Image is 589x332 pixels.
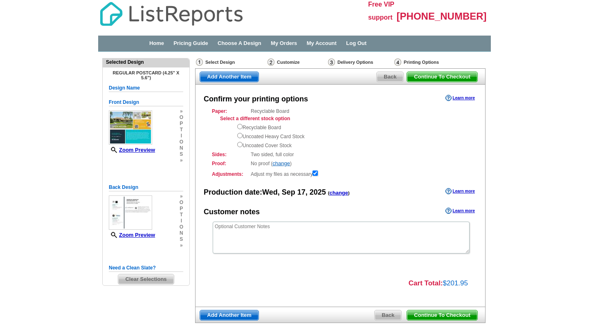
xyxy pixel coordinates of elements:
span: » [180,193,183,200]
a: Home [149,40,164,46]
h5: Design Name [109,84,183,92]
div: Recyclable Board [212,108,469,149]
h5: Back Design [109,184,183,191]
h4: Regular Postcard (4.25" x 5.6") [109,70,183,80]
div: Delivery Options [327,58,393,68]
span: [PHONE_NUMBER] [397,11,487,22]
img: Delivery Options [328,58,335,66]
span: s [180,236,183,242]
a: Choose A Design [218,40,261,46]
span: o [180,139,183,145]
span: t [180,212,183,218]
strong: Proof: [212,160,248,167]
span: n [180,230,183,236]
span: Free VIP support [368,1,394,21]
strong: Adjustments: [212,170,248,178]
div: Confirm your printing options [204,94,308,105]
span: n [180,145,183,151]
span: o [180,114,183,121]
div: Printing Options [393,58,465,68]
span: Continue To Checkout [407,72,477,82]
a: My Account [307,40,337,46]
span: p [180,206,183,212]
img: small-thumb.jpg [109,195,152,230]
span: ( ) [328,191,350,195]
div: Recyclable Board Uncoated Heavy Card Stock Uncoated Cover Stock [237,122,469,149]
a: Zoom Preview [109,147,155,153]
span: Continue To Checkout [407,310,477,320]
div: Customer notes [204,207,260,218]
strong: Select a different stock option [220,116,290,121]
a: Add Another Item [200,72,259,82]
span: » [180,242,183,249]
span: $201.95 [443,279,468,287]
div: Customize [267,58,327,66]
a: Learn more [445,208,475,214]
a: My Orders [271,40,297,46]
span: i [180,218,183,224]
div: Selected Design [103,58,189,66]
span: Back [375,310,401,320]
span: o [180,200,183,206]
span: s [180,151,183,157]
span: 17, [297,188,308,196]
a: Back [376,72,404,82]
span: Wed, [262,188,280,196]
span: Add Another Item [200,310,259,320]
div: Production date: [204,187,350,198]
strong: Sides: [212,151,248,158]
a: change [272,160,290,166]
img: Customize [268,58,274,66]
span: Clear Selections [118,274,173,284]
img: Printing Options & Summary [394,58,401,66]
img: small-thumb.jpg [109,110,152,145]
a: Zoom Preview [109,232,155,238]
a: Log Out [346,40,366,46]
span: » [180,108,183,114]
span: t [180,127,183,133]
span: Sep [282,188,295,196]
a: Add Another Item [200,310,259,321]
a: Learn more [445,188,475,195]
strong: Paper: [212,108,248,115]
img: Select Design [196,58,203,66]
a: Pricing Guide [173,40,208,46]
span: o [180,224,183,230]
div: Select Design [195,58,267,68]
div: Two sided, full color [212,151,469,158]
span: 2025 [310,188,326,196]
a: change [330,190,348,196]
a: Back [374,310,402,321]
div: No proof ( ) [212,160,469,167]
span: i [180,133,183,139]
a: Learn more [445,95,475,101]
span: » [180,157,183,164]
div: Adjust my files as necessary [212,169,469,178]
span: p [180,121,183,127]
strong: Cart Total: [409,279,443,287]
h5: Front Design [109,99,183,106]
h5: Need a Clean Slate? [109,264,183,272]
